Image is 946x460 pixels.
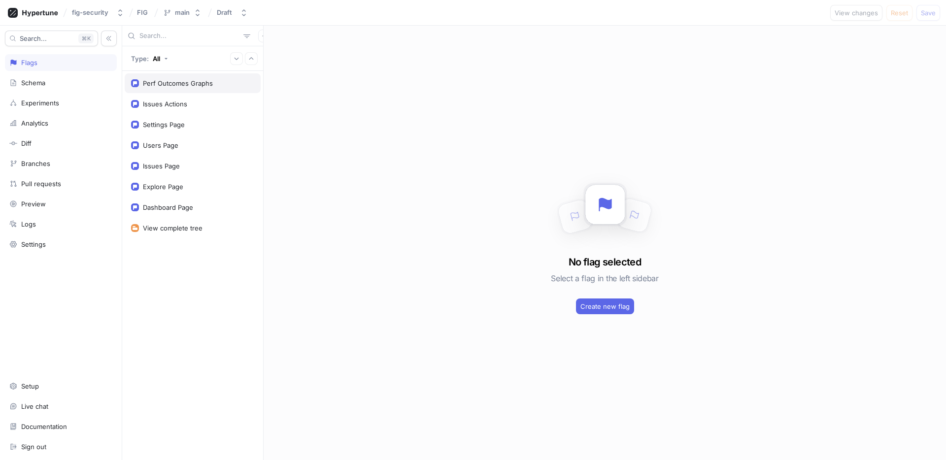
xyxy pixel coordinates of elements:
div: Schema [21,79,45,87]
span: Reset [891,10,908,16]
div: Users Page [143,141,178,149]
div: Pull requests [21,180,61,188]
input: Search... [139,31,239,41]
span: View changes [835,10,878,16]
button: Draft [213,4,252,21]
div: K [78,33,94,43]
span: Create new flag [580,303,630,309]
div: Sign out [21,443,46,451]
div: Experiments [21,99,59,107]
button: Search...K [5,31,98,46]
div: Setup [21,382,39,390]
button: Save [916,5,940,21]
div: Logs [21,220,36,228]
span: Save [921,10,936,16]
button: fig-security [68,4,128,21]
div: Dashboard Page [143,203,193,211]
span: Search... [20,35,47,41]
div: Settings Page [143,121,185,129]
div: Preview [21,200,46,208]
div: Documentation [21,423,67,430]
div: Diff [21,139,32,147]
div: All [153,55,160,63]
div: Branches [21,160,50,167]
button: Collapse all [245,52,258,65]
div: Issues Actions [143,100,187,108]
div: Analytics [21,119,48,127]
a: Documentation [5,418,117,435]
button: Type: All [128,50,171,67]
button: View changes [830,5,882,21]
div: main [175,8,190,17]
div: Perf Outcomes Graphs [143,79,213,87]
button: Expand all [230,52,243,65]
button: Reset [886,5,912,21]
div: Explore Page [143,183,183,191]
div: Settings [21,240,46,248]
div: Draft [217,8,232,17]
div: fig-security [72,8,108,17]
div: Issues Page [143,162,180,170]
p: Type: [131,55,149,63]
h5: Select a flag in the left sidebar [551,269,658,287]
span: FIG [137,9,148,16]
button: Create new flag [576,298,634,314]
button: main [159,4,205,21]
div: Flags [21,59,37,66]
h3: No flag selected [569,255,641,269]
div: View complete tree [143,224,203,232]
div: Live chat [21,402,48,410]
